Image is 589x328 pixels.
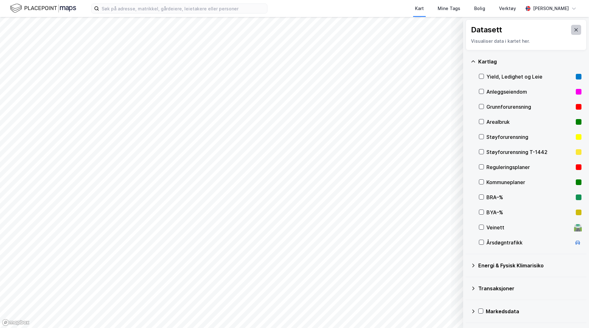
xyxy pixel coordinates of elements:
[478,285,581,292] div: Transaksjoner
[486,178,573,186] div: Kommuneplaner
[486,239,571,246] div: Årsdøgntrafikk
[486,194,573,201] div: BRA–%
[10,3,76,14] img: logo.f888ab2527a4732fd821a326f86c7f29.svg
[474,5,485,12] div: Bolig
[533,5,569,12] div: [PERSON_NAME]
[486,308,581,315] div: Markedsdata
[478,58,581,65] div: Kartlag
[415,5,424,12] div: Kart
[486,88,573,96] div: Anleggseiendom
[486,118,573,126] div: Arealbruk
[486,224,571,231] div: Veinett
[574,223,582,232] div: 🛣️
[478,262,581,269] div: Energi & Fysisk Klimarisiko
[471,25,502,35] div: Datasett
[471,37,581,45] div: Visualiser data i kartet her.
[486,103,573,111] div: Grunnforurensning
[486,209,573,216] div: BYA–%
[558,298,589,328] div: Kontrollprogram for chat
[99,4,267,13] input: Søk på adresse, matrikkel, gårdeiere, leietakere eller personer
[486,73,573,80] div: Yield, Ledighet og Leie
[438,5,460,12] div: Mine Tags
[499,5,516,12] div: Verktøy
[486,163,573,171] div: Reguleringsplaner
[558,298,589,328] iframe: Chat Widget
[2,319,30,326] a: Mapbox homepage
[486,133,573,141] div: Støyforurensning
[486,148,573,156] div: Støyforurensning T-1442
